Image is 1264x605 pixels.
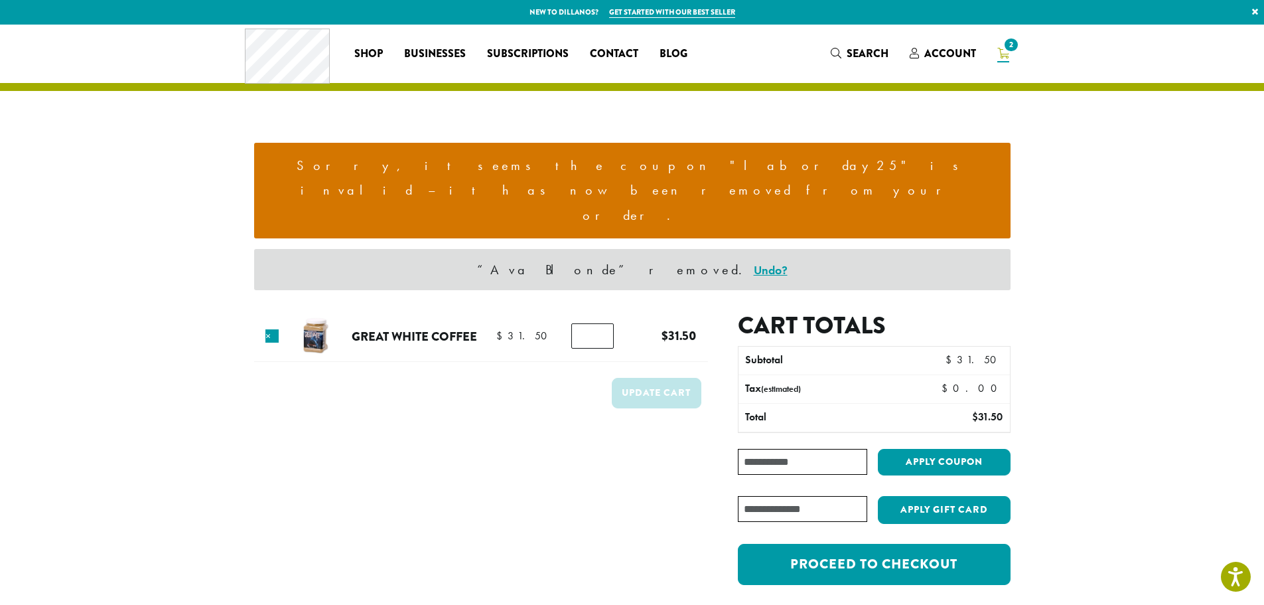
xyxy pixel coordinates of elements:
[738,375,930,403] th: Tax
[352,327,477,345] a: Great White Coffee
[942,381,953,395] span: $
[265,329,279,343] a: Remove this item
[609,7,735,18] a: Get started with our best seller
[354,46,383,62] span: Shop
[878,496,1011,524] button: Apply Gift Card
[761,383,801,394] small: (estimated)
[344,43,393,64] a: Shop
[265,153,1000,228] li: Sorry, it seems the coupon "laborday25" is invalid – it has now been removed from your order.
[496,329,553,343] bdi: 31.50
[942,381,1003,395] bdi: 0.00
[1002,36,1020,54] span: 2
[820,43,899,64] a: Search
[738,404,901,432] th: Total
[404,46,466,62] span: Businesses
[487,46,569,62] span: Subscriptions
[662,327,696,345] bdi: 31.50
[662,327,668,345] span: $
[878,449,1011,476] button: Apply coupon
[738,311,1010,340] h2: Cart totals
[660,46,687,62] span: Blog
[294,315,337,358] img: Great White Coffee
[972,410,1003,424] bdi: 31.50
[847,46,888,61] span: Search
[496,329,508,343] span: $
[590,46,638,62] span: Contact
[571,323,614,349] input: Product quantity
[738,544,1010,585] a: Proceed to checkout
[254,249,1011,290] div: “Ava Blonde” removed.
[946,353,1003,367] bdi: 31.50
[924,46,976,61] span: Account
[946,353,957,367] span: $
[612,378,701,408] button: Update cart
[754,262,788,278] a: Undo?
[972,410,978,424] span: $
[738,347,901,375] th: Subtotal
